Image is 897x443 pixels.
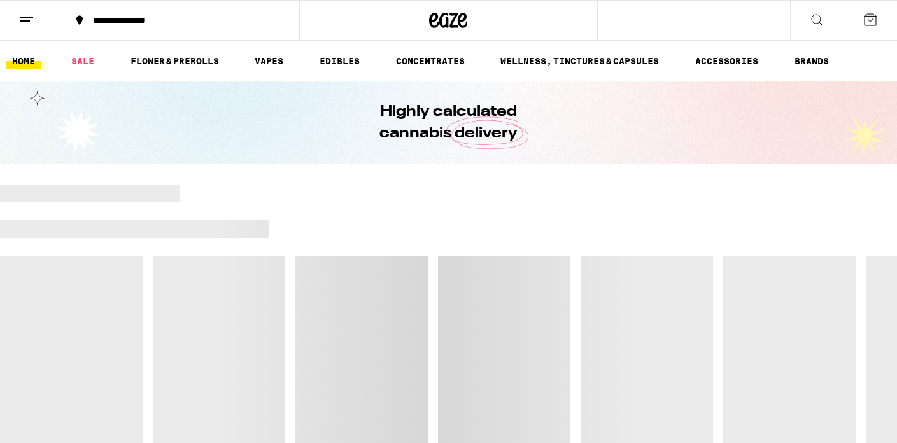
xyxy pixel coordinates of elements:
[689,53,765,69] a: ACCESSORIES
[124,53,225,69] a: FLOWER & PREROLLS
[344,101,554,144] h1: Highly calculated cannabis delivery
[248,53,290,69] a: VAPES
[494,53,665,69] a: WELLNESS, TINCTURES & CAPSULES
[6,53,41,69] a: HOME
[390,53,471,69] a: CONCENTRATES
[788,53,835,69] a: BRANDS
[65,53,101,69] a: SALE
[313,53,366,69] a: EDIBLES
